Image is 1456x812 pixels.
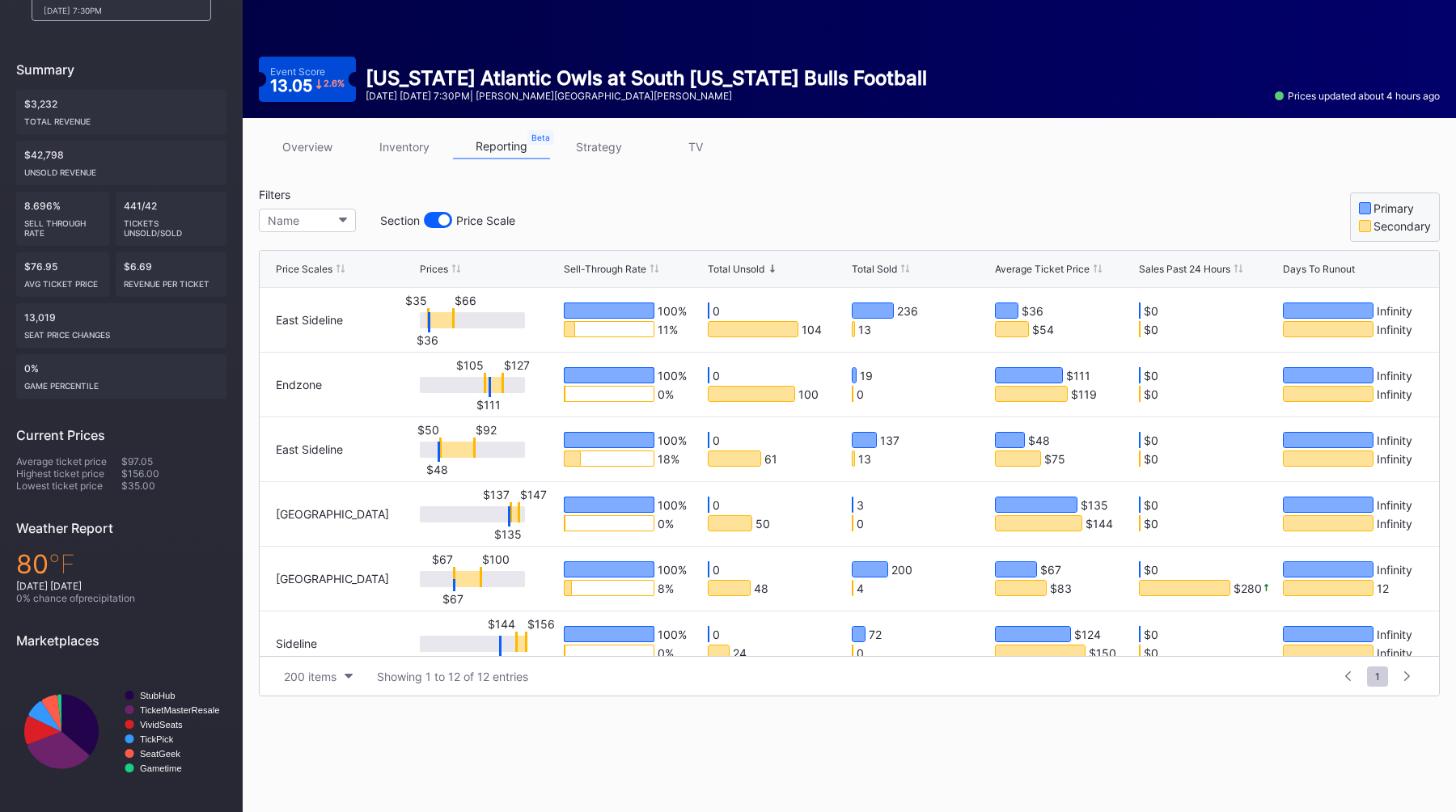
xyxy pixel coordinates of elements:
div: Infinity [1377,387,1412,401]
text: VividSeats [140,720,183,730]
div: $67 [1040,562,1061,577]
button: Name [259,209,356,232]
div: $0 [1144,645,1158,660]
div: 18 % [658,451,679,466]
div: Average ticket price [16,455,121,467]
div: 80 [16,548,226,580]
div: Tickets Unsold/Sold [124,212,219,238]
a: reporting [453,134,550,159]
div: 13,019 [16,303,226,348]
div: 104 [802,322,822,336]
div: Infinity [1377,303,1412,318]
div: 200 [891,562,912,577]
div: $42,798 [16,141,226,185]
div: $36 [408,333,448,347]
div: $280 [1234,581,1262,595]
div: $150 [1089,645,1116,660]
div: 72 [869,627,882,641]
div: 100 % [658,497,687,512]
div: $6.69 [116,252,227,297]
div: 0 [857,516,864,531]
div: Infinity [1377,562,1412,577]
div: 13.05 [270,78,345,94]
div: 0% [16,354,226,399]
div: Avg ticket price [24,273,101,289]
div: 50 [756,516,770,531]
div: [GEOGRAPHIC_DATA] [276,572,389,586]
div: seat price changes [24,324,218,340]
div: Highest ticket price [16,467,121,480]
div: Price Scales [276,263,332,275]
div: Name [268,214,299,227]
div: 236 [897,303,918,318]
div: $67 [433,592,473,606]
div: $92 [476,423,497,437]
div: 0 % [658,516,674,531]
div: 0 [713,303,720,318]
div: $97.05 [121,455,226,467]
div: $144 [488,617,515,631]
div: 13 [858,322,871,336]
text: Gametime [140,763,182,773]
div: $50 [417,423,439,437]
div: $119 [1071,387,1097,401]
div: 0 [713,433,720,447]
div: $0 [1144,451,1158,466]
text: SeatGeek [140,749,180,759]
div: 19 [860,368,873,383]
div: Current Prices [16,427,226,443]
div: 12 [1377,581,1389,595]
div: 0 [713,562,720,577]
div: $48 [1028,433,1050,447]
div: 100 [798,387,819,401]
div: $127 [504,358,530,372]
div: 441/42 [116,192,227,246]
div: 100 % [658,627,687,641]
div: $124 [1074,627,1101,641]
div: $36 [1022,303,1043,318]
div: 200 items [284,670,336,683]
div: $137 [483,488,510,501]
div: $111 [468,398,509,412]
div: $135 [488,527,528,541]
div: [GEOGRAPHIC_DATA] [276,507,389,521]
div: $35.00 [121,480,226,492]
div: $0 [1144,562,1158,577]
div: [DATE] [DATE] 7:30PM | [PERSON_NAME][GEOGRAPHIC_DATA][PERSON_NAME] [366,90,927,102]
div: 13 [858,451,871,466]
div: 100 % [658,303,687,318]
div: $0 [1144,387,1158,401]
div: 0 [857,387,864,401]
div: 0 [713,627,720,641]
div: $147 [520,488,547,501]
div: Sales Past 24 Hours [1139,263,1230,275]
div: Sell Through Rate [24,212,101,238]
div: 0 [713,497,720,512]
div: [US_STATE] Atlantic Owls at South [US_STATE] Bulls Football [366,66,927,90]
div: $67 [432,552,453,566]
div: Infinity [1377,433,1412,447]
div: $3,232 [16,90,226,134]
div: $0 [1144,627,1158,641]
div: Prices updated about 4 hours ago [1275,90,1440,102]
div: Event Score [270,66,325,78]
div: $135 [1081,497,1108,512]
div: 100 % [658,368,687,383]
div: Sideline [276,636,317,650]
div: Infinity [1377,451,1412,466]
a: TV [647,134,744,159]
div: $156.00 [121,467,226,480]
div: $0 [1144,497,1158,512]
div: Weather Report [16,520,226,536]
div: [DATE] 7:30PM [44,6,183,15]
div: $156 [527,617,555,631]
div: $0 [1144,368,1158,383]
div: 100 % [658,562,687,577]
div: 48 [754,581,768,595]
div: Infinity [1377,368,1412,383]
div: 24 [733,645,747,660]
div: $35 [405,294,427,307]
div: Infinity [1377,497,1412,512]
div: Total Sold [852,263,897,275]
svg: Chart title [16,661,226,802]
